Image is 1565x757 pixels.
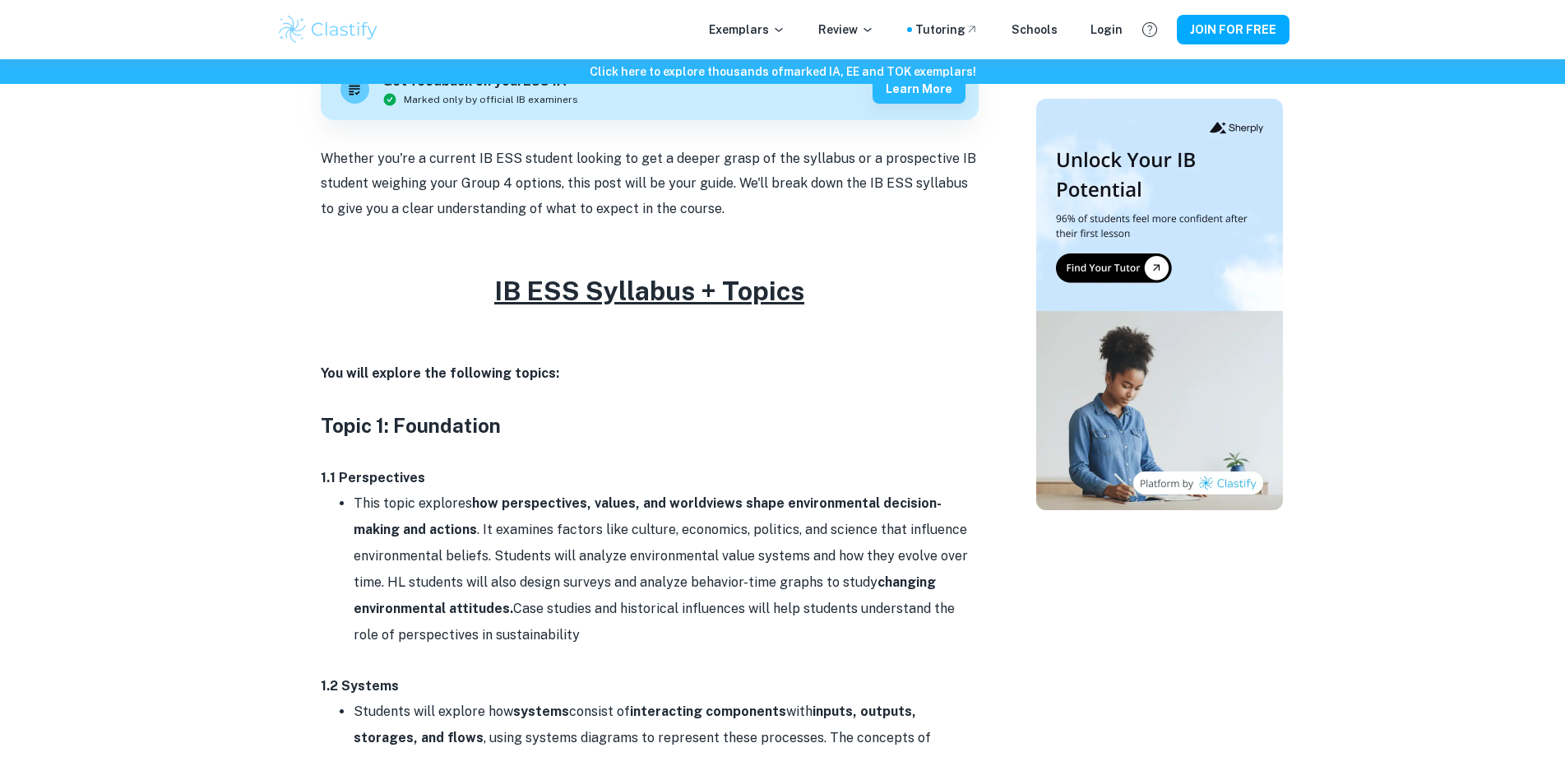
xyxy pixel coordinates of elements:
strong: systems [513,704,569,719]
strong: interacting components [630,704,786,719]
strong: You will explore the following topics: [321,365,559,381]
span: Marked only by official IB examiners [404,92,578,107]
strong: 1.2 Systems [321,678,399,694]
button: JOIN FOR FREE [1177,15,1290,44]
p: Review [818,21,874,39]
a: Schools [1012,21,1058,39]
a: Tutoring [915,21,979,39]
h3: Topic 1: Foundation [321,411,979,440]
strong: inputs, outputs, storages, and flows [354,704,916,745]
li: This topic explores . It examines factors like culture, economics, politics, and science that inf... [354,490,979,648]
button: Help and Feedback [1136,16,1164,44]
p: Exemplars [709,21,785,39]
img: Thumbnail [1036,99,1283,510]
img: Clastify logo [276,13,381,46]
strong: 1.1 Perspectives [321,470,425,485]
p: Whether you're a current IB ESS student looking to get a deeper grasp of the syllabus or a prospe... [321,146,979,221]
strong: how perspectives, values, and worldviews shape environmental decision-making and actions [354,495,942,537]
u: IB ESS Syllabus + Topics [494,276,804,306]
h6: Click here to explore thousands of marked IA, EE and TOK exemplars ! [3,63,1562,81]
button: Learn more [873,74,965,104]
a: Login [1090,21,1123,39]
a: Get feedback on yourESS IAMarked only by official IB examinersLearn more [321,58,979,120]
